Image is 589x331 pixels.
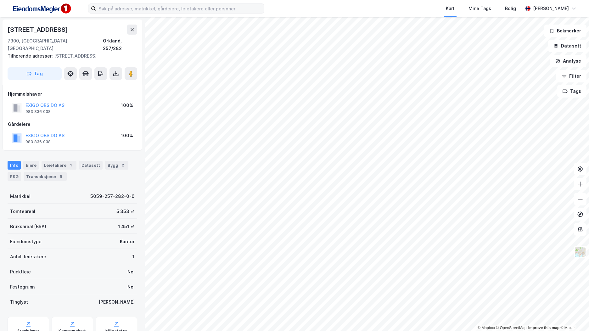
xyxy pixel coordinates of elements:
div: 983 836 038 [25,109,51,114]
button: Bokmerker [544,25,586,37]
button: Datasett [548,40,586,52]
div: ESG [8,172,21,181]
iframe: Chat Widget [558,301,589,331]
div: Bruksareal (BRA) [10,223,46,230]
div: 100% [121,132,133,139]
div: Tomteareal [10,208,35,215]
div: Kontrollprogram for chat [558,301,589,331]
div: Info [8,161,21,170]
div: Tinglyst [10,298,28,306]
div: Kart [446,5,455,12]
input: Søk på adresse, matrikkel, gårdeiere, leietakere eller personer [96,4,264,13]
div: 7300, [GEOGRAPHIC_DATA], [GEOGRAPHIC_DATA] [8,37,103,52]
div: Nei [127,268,135,276]
div: Eiere [23,161,39,170]
img: Z [574,246,586,258]
div: Mine Tags [468,5,491,12]
div: Hjemmelshaver [8,90,137,98]
div: Kontor [120,238,135,245]
span: Tilhørende adresser: [8,53,54,59]
div: Matrikkel [10,193,31,200]
div: Gårdeiere [8,121,137,128]
button: Analyse [550,55,586,67]
div: Nei [127,283,135,291]
button: Tag [8,67,62,80]
button: Tags [557,85,586,98]
div: 1 [132,253,135,261]
div: Punktleie [10,268,31,276]
div: 5 [58,173,64,180]
div: 5 353 ㎡ [116,208,135,215]
a: OpenStreetMap [496,326,527,330]
img: F4PB6Px+NJ5v8B7XTbfpPpyloAAAAASUVORK5CYII= [10,2,73,16]
div: 1 [68,162,74,168]
div: Orkland, 257/282 [103,37,137,52]
div: Leietakere [42,161,76,170]
div: Eiendomstype [10,238,42,245]
div: Antall leietakere [10,253,46,261]
div: Datasett [79,161,103,170]
div: Bolig [505,5,516,12]
div: 100% [121,102,133,109]
div: 983 836 038 [25,139,51,144]
div: [STREET_ADDRESS] [8,25,69,35]
div: Festegrunn [10,283,35,291]
a: Improve this map [528,326,559,330]
div: 1 451 ㎡ [118,223,135,230]
div: 5059-257-282-0-0 [90,193,135,200]
div: [PERSON_NAME] [98,298,135,306]
div: [STREET_ADDRESS] [8,52,132,60]
a: Mapbox [478,326,495,330]
div: Bygg [105,161,128,170]
div: Transaksjoner [24,172,67,181]
div: [PERSON_NAME] [533,5,569,12]
div: 2 [120,162,126,168]
button: Filter [556,70,586,82]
